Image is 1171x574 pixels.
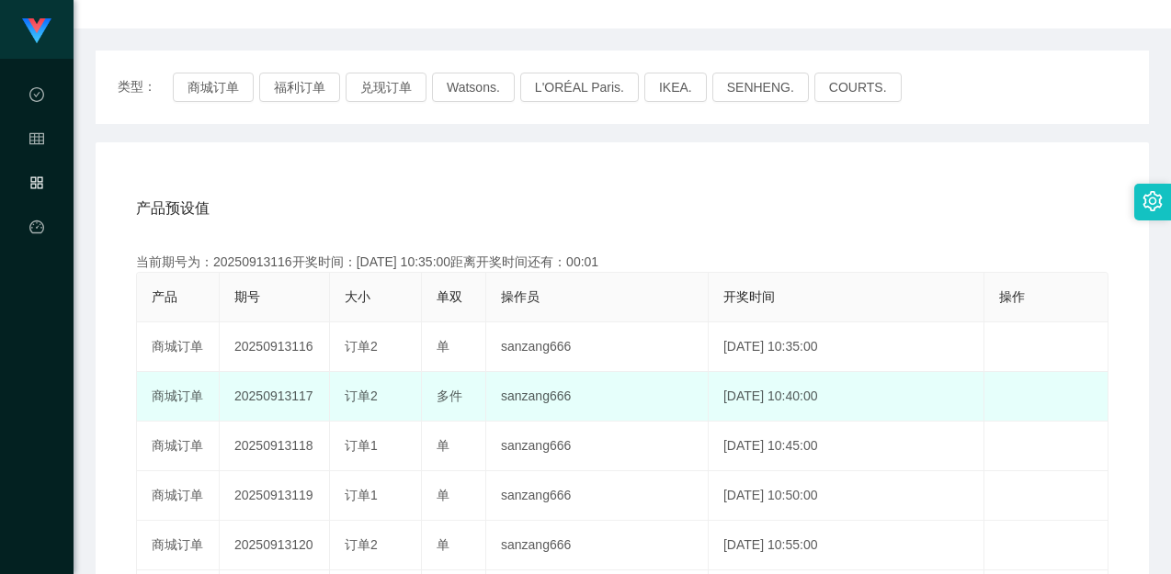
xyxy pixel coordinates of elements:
[345,289,370,304] span: 大小
[29,123,44,160] i: 图标: table
[220,322,330,372] td: 20250913116
[999,289,1025,304] span: 操作
[29,167,44,204] i: 图标: appstore-o
[1143,191,1163,211] i: 图标: setting
[259,73,340,102] button: 福利订单
[437,339,449,354] span: 单
[346,73,426,102] button: 兑现订单
[709,521,984,570] td: [DATE] 10:55:00
[152,289,177,304] span: 产品
[345,339,378,354] span: 订单2
[437,438,449,453] span: 单
[220,422,330,471] td: 20250913118
[345,537,378,552] span: 订单2
[136,253,1108,272] div: 当前期号为：20250913116开奖时间：[DATE] 10:35:00距离开奖时间还有：00:01
[486,372,709,422] td: sanzang666
[136,197,210,219] span: 产品预设值
[29,88,44,252] span: 数据中心
[29,209,44,395] a: 图标: dashboard平台首页
[220,521,330,570] td: 20250913120
[709,422,984,471] td: [DATE] 10:45:00
[437,289,462,304] span: 单双
[234,289,260,304] span: 期号
[137,521,220,570] td: 商城订单
[486,471,709,521] td: sanzang666
[29,79,44,116] i: 图标: check-circle-o
[345,388,378,403] span: 订单2
[137,372,220,422] td: 商城订单
[137,422,220,471] td: 商城订单
[814,73,902,102] button: COURTS.
[432,73,515,102] button: Watsons.
[437,488,449,502] span: 单
[486,521,709,570] td: sanzang666
[644,73,707,102] button: IKEA.
[29,132,44,296] span: 会员管理
[520,73,639,102] button: L'ORÉAL Paris.
[118,73,173,102] span: 类型：
[137,471,220,521] td: 商城订单
[345,488,378,502] span: 订单1
[712,73,809,102] button: SENHENG.
[709,471,984,521] td: [DATE] 10:50:00
[173,73,254,102] button: 商城订单
[723,289,775,304] span: 开奖时间
[22,18,51,44] img: logo.9652507e.png
[709,322,984,372] td: [DATE] 10:35:00
[501,289,540,304] span: 操作员
[437,537,449,552] span: 单
[137,322,220,372] td: 商城订单
[345,438,378,453] span: 订单1
[437,388,462,403] span: 多件
[709,372,984,422] td: [DATE] 10:40:00
[486,322,709,372] td: sanzang666
[220,471,330,521] td: 20250913119
[29,176,44,340] span: 产品管理
[486,422,709,471] td: sanzang666
[220,372,330,422] td: 20250913117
